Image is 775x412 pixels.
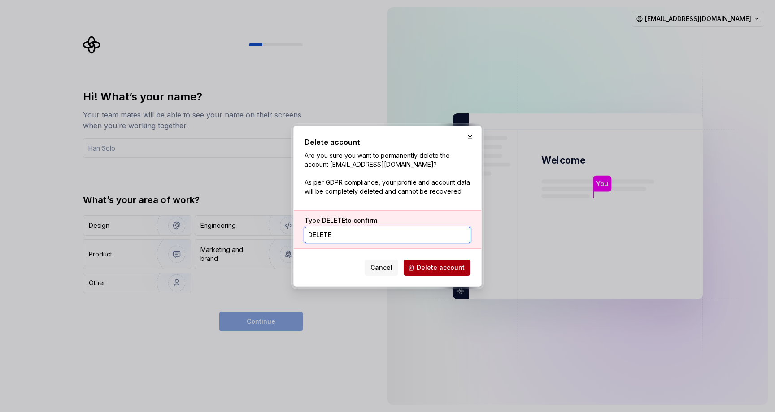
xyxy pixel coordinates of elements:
span: DELETE [322,217,345,224]
span: Cancel [370,263,392,272]
button: Delete account [404,260,470,276]
p: Are you sure you want to permanently delete the account [EMAIL_ADDRESS][DOMAIN_NAME]? As per GDPR... [305,151,470,196]
h2: Delete account [305,137,470,147]
button: Cancel [365,260,398,276]
span: Delete account [417,263,465,272]
label: Type to confirm [305,216,377,225]
input: DELETE [305,227,470,243]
